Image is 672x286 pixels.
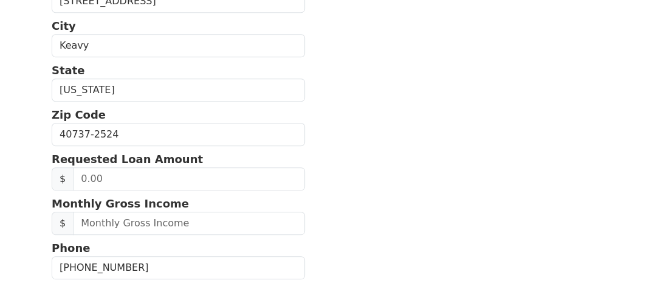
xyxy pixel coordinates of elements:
strong: Phone [52,242,90,254]
p: Monthly Gross Income [52,195,305,212]
input: City [52,34,305,57]
input: Monthly Gross Income [73,212,305,235]
input: Phone [52,256,305,279]
strong: Requested Loan Amount [52,153,203,166]
span: $ [52,212,74,235]
strong: State [52,64,85,77]
input: Zip Code [52,123,305,146]
input: 0.00 [73,167,305,190]
strong: Zip Code [52,108,106,121]
strong: City [52,19,76,32]
span: $ [52,167,74,190]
